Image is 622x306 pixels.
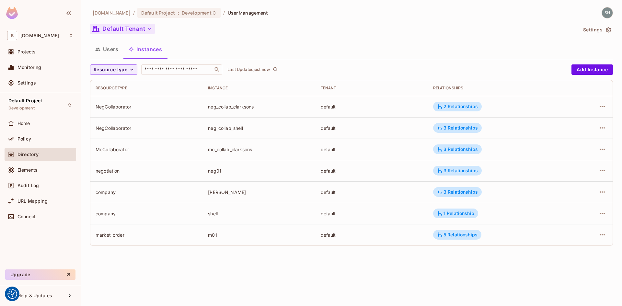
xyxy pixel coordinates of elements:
span: Monitoring [17,65,41,70]
span: Elements [17,167,38,173]
div: company [96,189,198,195]
span: Resource type [94,66,127,74]
div: [PERSON_NAME] [208,189,310,195]
div: default [321,189,423,195]
span: Connect [17,214,36,219]
p: Last Updated just now [227,67,270,72]
div: neg_collab_shell [208,125,310,131]
div: default [321,125,423,131]
img: SReyMgAAAABJRU5ErkJggg== [6,7,18,19]
button: Resource type [90,64,137,75]
button: Settings [581,25,613,35]
div: Tenant [321,85,423,91]
span: Projects [17,49,36,54]
div: NegCollaborator [96,125,198,131]
span: URL Mapping [17,198,48,204]
div: market_order [96,232,198,238]
span: Home [17,121,30,126]
div: Resource type [96,85,198,91]
span: the active workspace [93,10,131,16]
button: Instances [123,41,167,57]
div: MoCollaborator [96,146,198,153]
div: 5 Relationships [437,232,478,238]
div: default [321,210,423,217]
div: neg01 [208,168,310,174]
div: Relationships [433,85,559,91]
div: shell [208,210,310,217]
button: Add Instance [571,64,613,75]
span: Default Project [141,10,175,16]
span: Policy [17,136,31,142]
div: 2 Relationships [437,104,478,109]
span: Development [182,10,212,16]
div: NegCollaborator [96,104,198,110]
div: neg_collab_clarksons [208,104,310,110]
span: Audit Log [17,183,39,188]
div: Instance [208,85,310,91]
li: / [133,10,135,16]
div: mo_collab_clarksons [208,146,310,153]
div: default [321,104,423,110]
span: Directory [17,152,39,157]
span: : [177,10,179,16]
li: / [223,10,225,16]
img: Revisit consent button [7,289,17,299]
span: User Management [228,10,268,16]
button: Default Tenant [90,24,155,34]
div: 3 Relationships [437,125,478,131]
div: default [321,168,423,174]
button: Upgrade [5,269,75,280]
div: negotiation [96,168,198,174]
span: Help & Updates [17,293,52,298]
span: Workspace: sea.live [20,33,59,38]
button: refresh [271,66,279,74]
button: Consent Preferences [7,289,17,299]
div: 1 Relationship [437,210,474,216]
span: Development [8,106,35,111]
span: Settings [17,80,36,85]
div: 3 Relationships [437,146,478,152]
img: shyamalan.chemmery@testshipping.com [602,7,613,18]
div: 3 Relationships [437,189,478,195]
span: S [7,31,17,40]
button: Users [90,41,123,57]
div: m01 [208,232,310,238]
span: Default Project [8,98,42,103]
span: Click to refresh data [270,66,279,74]
span: refresh [272,66,278,73]
div: company [96,210,198,217]
div: default [321,232,423,238]
div: 3 Relationships [437,168,478,174]
div: default [321,146,423,153]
